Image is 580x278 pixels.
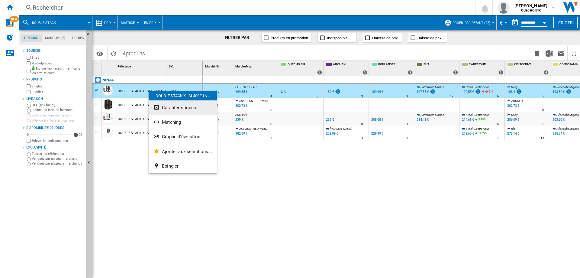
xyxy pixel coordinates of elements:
[162,105,196,110] span: Caractéristiques
[149,115,217,129] button: Matching
[162,149,212,154] span: Ajouter aux sélections...
[162,163,179,169] span: Epingler
[149,144,217,159] button: Ajouter aux sélections...
[149,91,217,100] div: DOUBLE STACK XL SL400EU N...
[162,119,181,125] span: Matching
[149,159,217,173] button: Epingler...
[149,129,217,144] button: Graphe d'évolution
[149,100,217,115] button: Caractéristiques
[162,134,200,139] span: Graphe d'évolution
